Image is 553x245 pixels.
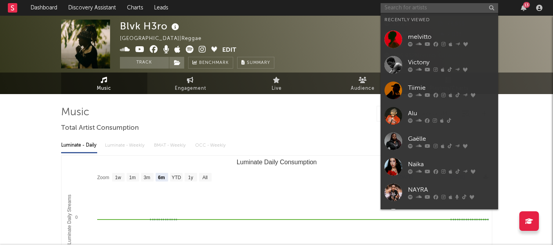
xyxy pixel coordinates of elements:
span: Total Artist Consumption [61,123,139,133]
a: Gaëlle [381,129,498,154]
text: All [202,175,207,180]
span: Audience [351,84,375,93]
div: Recently Viewed [384,15,494,25]
a: Tiimie [381,78,498,103]
span: Engagement [175,84,206,93]
a: Alu [381,103,498,129]
a: melvitto [381,27,498,52]
a: [PERSON_NAME] [381,205,498,230]
a: Engagement [147,73,234,94]
span: Benchmark [199,58,229,68]
a: Live [234,73,320,94]
button: Track [120,57,169,69]
div: [GEOGRAPHIC_DATA] | Reggae [120,34,210,44]
a: Victony [381,52,498,78]
a: NAYRA [381,180,498,205]
text: 0 [75,215,77,220]
div: Blvk H3ro [120,20,181,33]
text: Zoom [97,175,109,180]
input: Search for artists [381,3,498,13]
span: Music [97,84,111,93]
div: 13 [523,2,530,8]
span: Summary [247,61,270,65]
text: 1y [188,175,193,180]
button: Edit [222,45,236,55]
a: Music [61,73,147,94]
a: Naïka [381,154,498,180]
div: Victony [408,58,494,67]
text: YTD [171,175,181,180]
div: Gaëlle [408,134,494,143]
a: Audience [320,73,406,94]
text: 1w [115,175,121,180]
span: Live [272,84,282,93]
div: melvitto [408,32,494,42]
div: NAYRA [408,185,494,194]
text: 3m [143,175,150,180]
text: 6m [158,175,165,180]
div: Tiimie [408,83,494,93]
text: Luminate Daily Consumption [236,159,317,165]
button: 13 [521,5,526,11]
text: Luminate Daily Streams [67,194,72,244]
input: Search by song name or URL [377,111,460,117]
div: Alu [408,109,494,118]
text: 1m [129,175,136,180]
a: Benchmark [188,57,233,69]
button: Summary [237,57,274,69]
div: Naïka [408,160,494,169]
div: Luminate - Daily [61,139,97,152]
